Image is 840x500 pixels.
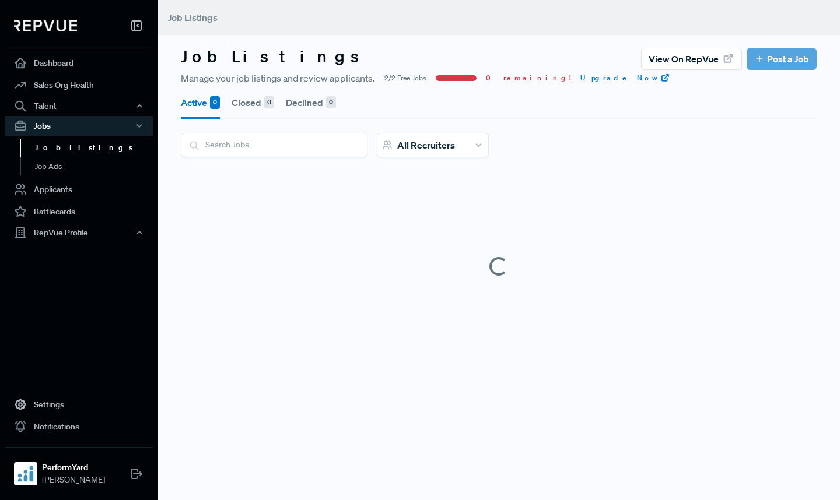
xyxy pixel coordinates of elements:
[5,116,153,136] button: Jobs
[5,96,153,116] button: Talent
[641,48,742,70] button: View on RepVue
[5,416,153,438] a: Notifications
[5,74,153,96] a: Sales Org Health
[20,139,169,157] a: Job Listings
[264,96,274,109] div: 0
[14,20,77,31] img: RepVue
[20,157,169,176] a: Job Ads
[5,447,153,491] a: PerformYardPerformYard[PERSON_NAME]
[210,96,220,109] div: 0
[486,73,571,83] span: 0 remaining!
[580,73,670,83] a: Upgrade Now
[16,464,35,483] img: PerformYard
[5,52,153,74] a: Dashboard
[649,52,719,66] span: View on RepVue
[286,86,336,119] button: Declined 0
[232,86,274,119] button: Closed 0
[326,96,336,109] div: 0
[181,86,220,119] button: Active 0
[384,73,426,83] span: 2/2 Free Jobs
[5,200,153,223] a: Battlecards
[42,462,105,474] strong: PerformYard
[5,393,153,416] a: Settings
[42,474,105,486] span: [PERSON_NAME]
[168,12,218,23] span: Job Listings
[181,133,367,156] input: Search Jobs
[5,178,153,200] a: Applicants
[5,223,153,242] button: RepVue Profile
[181,47,370,66] h3: Job Listings
[181,71,375,85] span: Manage your job listings and review applicants.
[397,139,455,151] span: All Recruiters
